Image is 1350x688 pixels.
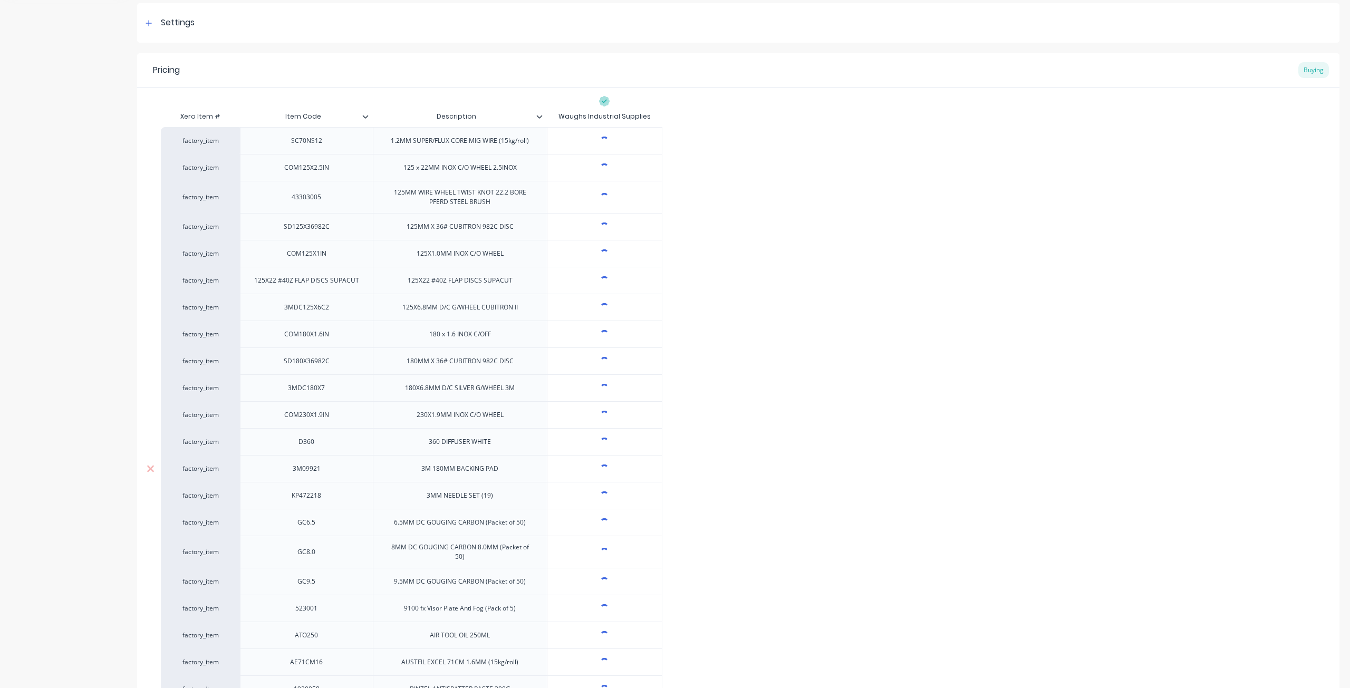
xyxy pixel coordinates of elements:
[280,462,333,476] div: 3M09921
[161,240,662,267] div: factory_itemCOM125X1IN125X1.0MM INOX C/O WHEEL
[161,622,662,648] div: factory_itemATO250AIR TOOL OIL 250ML
[398,220,522,234] div: 125MM X 36# CUBITRON 982C DISC
[408,408,512,422] div: 230X1.9MM INOX C/O WHEEL
[171,276,229,285] div: factory_item
[373,103,541,130] div: Description
[246,274,368,287] div: 125X22 #40Z FLAP DISCS SUPACUT
[280,628,333,642] div: ATO250
[278,247,335,260] div: COM125X1IN
[395,161,525,175] div: 125 x 22MM INOX C/O WHEEL 2.5INOX
[161,648,662,675] div: factory_itemAE71CM16AUSTFIL EXCEL 71CM 1.6MM (15kg/roll)
[161,568,662,595] div: factory_itemGC9.59.5MM DC GOUGING CARBON (Packet of 50)
[161,16,195,30] div: Settings
[171,631,229,640] div: factory_item
[413,462,507,476] div: 3M 180MM BACKING PAD
[394,301,526,314] div: 125X6.8MM D/C G/WHEEL CUBITRON II
[275,220,338,234] div: SD125X36982C
[399,274,521,287] div: 125X22 #40Z FLAP DISCS SUPACUT
[171,330,229,339] div: factory_item
[280,190,333,204] div: 43303005
[280,545,333,559] div: GC8.0
[378,540,543,564] div: 8MM DC GOUGING CARBON 8.0MM (Packet of 50)
[280,575,333,588] div: GC9.5
[171,192,229,202] div: factory_item
[161,294,662,321] div: factory_item3MDC125X6C2125X6.8MM D/C G/WHEEL CUBITRON II
[408,247,512,260] div: 125X1.0MM INOX C/O WHEEL
[280,489,333,502] div: KP472218
[161,536,662,568] div: factory_itemGC8.08MM DC GOUGING CARBON 8.0MM (Packet of 50)
[161,267,662,294] div: factory_item125X22 #40Z FLAP DISCS SUPACUT125X22 #40Z FLAP DISCS SUPACUT
[373,106,547,127] div: Description
[171,356,229,366] div: factory_item
[171,163,229,172] div: factory_item
[161,127,662,154] div: factory_itemSC70NS121.2MM SUPER/FLUX CORE MIG WIRE (15kg/roll)
[276,408,337,422] div: COM230X1.9IN
[279,381,333,395] div: 3MDC180X7
[240,103,367,130] div: Item Code
[171,437,229,447] div: factory_item
[161,595,662,622] div: factory_item5230019100 fx Visor Plate Anti Fog (Pack of 5)
[171,136,229,146] div: factory_item
[161,213,662,240] div: factory_itemSD125X36982C125MM X 36# CUBITRON 982C DISC
[161,374,662,401] div: factory_item3MDC180X7180X6.8MM D/C SILVER G/WHEEL 3M
[171,303,229,312] div: factory_item
[161,154,662,181] div: factory_itemCOM125X2.5IN125 x 22MM INOX C/O WHEEL 2.5INOX
[161,181,662,213] div: factory_item43303005125MM WIRE WHEEL TWIST KNOT 22.2 BORE PFERD STEEL BRUSH
[421,628,498,642] div: AIR TOOL OIL 250ML
[153,64,180,76] div: Pricing
[378,186,543,209] div: 125MM WIRE WHEEL TWIST KNOT 22.2 BORE PFERD STEEL BRUSH
[418,489,502,502] div: 3MM NEEDLE SET (19)
[171,547,229,557] div: factory_item
[171,249,229,258] div: factory_item
[161,401,662,428] div: factory_itemCOM230X1.9IN230X1.9MM INOX C/O WHEEL
[276,301,337,314] div: 3MDC125X6C2
[171,464,229,473] div: factory_item
[280,602,333,615] div: 523001
[393,655,527,669] div: AUSTFIL EXCEL 71CM 1.6MM (15kg/roll)
[385,575,534,588] div: 9.5MM DC GOUGING CARBON (Packet of 50)
[280,655,333,669] div: AE71CM16
[171,657,229,667] div: factory_item
[171,383,229,393] div: factory_item
[161,347,662,374] div: factory_itemSD180X36982C180MM X 36# CUBITRON 982C DISC
[161,106,240,127] div: Xero Item #
[171,491,229,500] div: factory_item
[276,161,337,175] div: COM125X2.5IN
[385,516,534,529] div: 6.5MM DC GOUGING CARBON (Packet of 50)
[171,518,229,527] div: factory_item
[161,428,662,455] div: factory_itemD360360 DIFFUSER WHITE
[240,106,373,127] div: Item Code
[171,222,229,231] div: factory_item
[171,410,229,420] div: factory_item
[280,435,333,449] div: D360
[161,455,662,482] div: factory_item3M099213M 180MM BACKING PAD
[397,381,523,395] div: 180X6.8MM D/C SILVER G/WHEEL 3M
[382,134,537,148] div: 1.2MM SUPER/FLUX CORE MIG WIRE (15kg/roll)
[275,354,338,368] div: SD180X36982C
[558,112,651,121] div: Waughs Industrial Supplies
[421,327,499,341] div: 180 x 1.6 INOX C/OFF
[420,435,499,449] div: 360 DIFFUSER WHITE
[171,604,229,613] div: factory_item
[1298,62,1329,78] div: Buying
[161,482,662,509] div: factory_itemKP4722183MM NEEDLE SET (19)
[396,602,524,615] div: 9100 fx Visor Plate Anti Fog (Pack of 5)
[171,577,229,586] div: factory_item
[280,516,333,529] div: GC6.5
[161,509,662,536] div: factory_itemGC6.56.5MM DC GOUGING CARBON (Packet of 50)
[280,134,333,148] div: SC70NS12
[398,354,522,368] div: 180MM X 36# CUBITRON 982C DISC
[161,321,662,347] div: factory_itemCOM180X1.6IN180 x 1.6 INOX C/OFF
[276,327,337,341] div: COM180X1.6IN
